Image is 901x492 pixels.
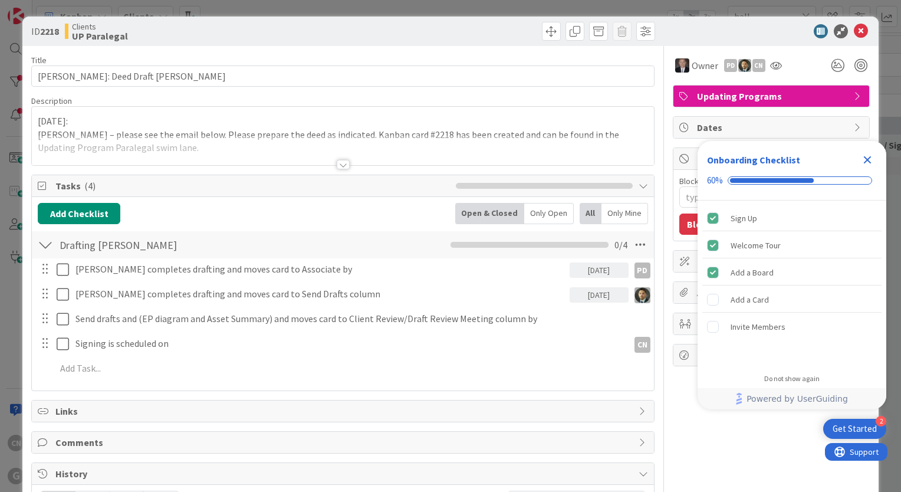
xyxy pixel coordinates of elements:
p: Signing is scheduled on [75,337,624,350]
div: Only Open [524,203,574,224]
div: Checklist items [698,201,886,366]
span: Description [31,96,72,106]
div: Welcome Tour [731,238,781,252]
b: UP Paralegal [72,31,128,41]
span: Links [55,404,633,418]
span: Owner [692,58,718,73]
div: Add a Board is complete. [702,260,882,286]
div: Welcome Tour is complete. [702,232,882,258]
div: Sign Up [731,211,757,225]
p: [DATE]: [38,114,648,128]
div: Add a Card is incomplete. [702,287,882,313]
span: Custom Fields [697,254,848,268]
div: Invite Members is incomplete. [702,314,882,340]
div: Checklist Container [698,141,886,409]
span: Dates [697,120,848,135]
div: Only Mine [601,203,648,224]
div: Open & Closed [455,203,524,224]
div: Get Started [833,423,877,435]
div: Add a Board [731,265,774,280]
span: Comments [55,435,633,450]
span: Powered by UserGuiding [747,392,848,406]
div: Open Get Started checklist, remaining modules: 2 [823,419,886,439]
p: [PERSON_NAME] completes drafting and moves card to Associate by [75,263,565,276]
img: CG [738,59,751,72]
span: Block [697,152,848,166]
div: Checklist progress: 60% [707,175,877,186]
div: Do not show again [764,374,820,383]
b: 2218 [40,25,59,37]
div: Invite Members [731,320,785,334]
span: Mirrors [697,317,848,331]
span: 0 / 4 [614,238,627,252]
span: Clients [72,22,128,31]
input: type card name here... [31,65,655,87]
div: PD [724,59,737,72]
div: Sign Up is complete. [702,205,882,231]
span: Tasks [55,179,450,193]
span: ID [31,24,59,38]
label: Blocked Reason [679,176,736,186]
button: Add Checklist [38,203,120,224]
div: Footer [698,388,886,409]
div: 2 [876,416,886,427]
span: Metrics [697,348,848,362]
div: Add a Card [731,293,769,307]
div: Onboarding Checklist [707,153,800,167]
div: PD [634,263,650,278]
span: Support [25,2,54,16]
p: Send drafts and (EP diagram and Asset Summary) and moves card to Client Review/Draft Review Meeti... [75,312,646,326]
div: Close Checklist [858,150,877,169]
span: History [55,467,633,481]
img: BG [675,58,689,73]
div: [DATE] [570,287,629,303]
label: Title [31,55,47,65]
span: ( 4 ) [84,180,96,192]
span: Attachments [697,286,848,300]
div: CN [634,337,650,353]
a: Powered by UserGuiding [703,388,880,409]
p: [PERSON_NAME] – please see the email below. Please prepare the deed as indicated. Kanban card #22... [38,128,648,155]
p: [PERSON_NAME] completes drafting and moves card to Send Drafts column [75,287,565,301]
div: All [580,203,601,224]
img: CG [634,287,650,303]
div: CN [752,59,765,72]
div: [DATE] [570,263,629,278]
input: Add Checklist... [55,234,321,255]
span: Updating Programs [697,89,848,103]
div: 60% [707,175,723,186]
button: Block [679,214,719,235]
